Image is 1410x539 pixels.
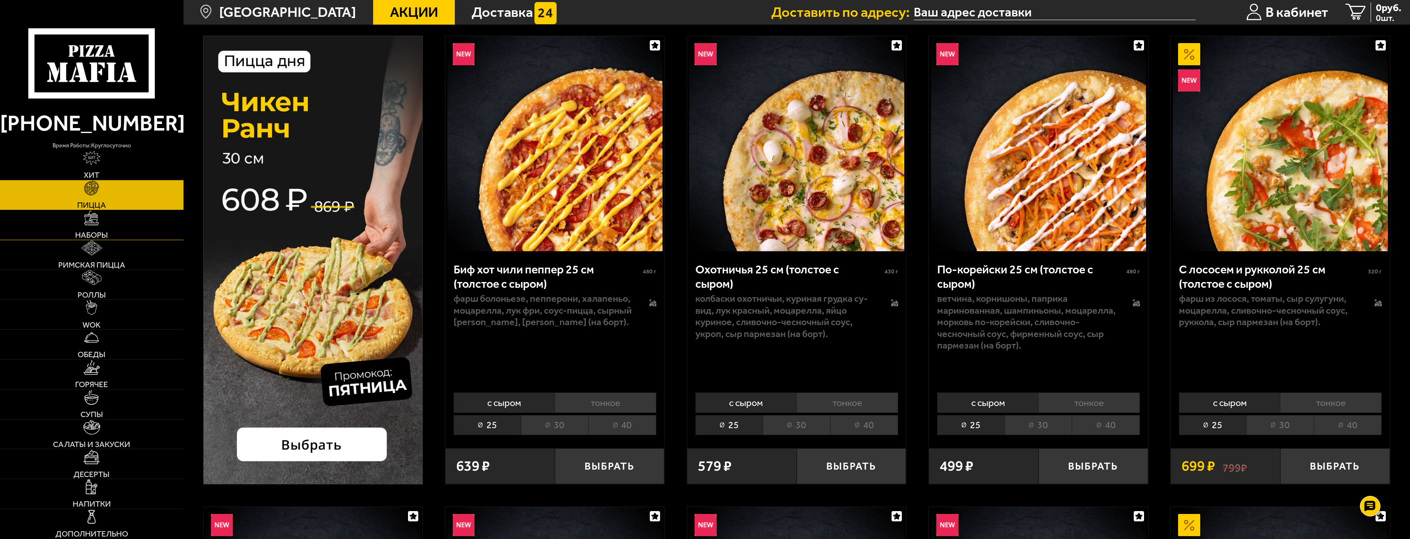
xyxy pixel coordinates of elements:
p: колбаски охотничьи, куриная грудка су-вид, лук красный, моцарелла, яйцо куриное, сливочно-чесночн... [695,293,876,340]
span: Супы [80,411,103,419]
button: Выбрать [555,448,665,484]
li: 30 [1246,415,1314,435]
li: 25 [695,415,763,435]
input: Ваш адрес доставки [914,5,1196,20]
img: Акционный [1178,43,1200,65]
span: 480 г [643,268,656,275]
li: тонкое [796,392,898,413]
li: 25 [454,415,521,435]
span: Хит [84,171,99,179]
img: Новинка [453,514,475,536]
li: 30 [521,415,588,435]
a: НовинкаОхотничья 25 см (толстое с сыром) [687,36,906,251]
img: Акционный [1178,514,1200,536]
span: 430 г [885,268,898,275]
img: Новинка [211,514,233,536]
img: Новинка [936,43,958,65]
span: Римская пицца [58,261,125,269]
span: 699 ₽ [1181,459,1215,474]
img: По-корейски 25 см (толстое с сыром) [931,36,1146,251]
a: НовинкаПо-корейски 25 см (толстое с сыром) [929,36,1148,251]
span: 520 г [1368,268,1382,275]
div: С лососем и рукколой 25 см (толстое с сыром) [1179,262,1366,291]
span: Доставка [472,5,533,19]
li: 40 [830,415,898,435]
li: 40 [1072,415,1139,435]
div: Охотничья 25 см (толстое с сыром) [695,262,883,291]
span: 579 ₽ [698,459,731,474]
li: 30 [1004,415,1072,435]
p: фарш болоньезе, пепперони, халапеньо, моцарелла, лук фри, соус-пицца, сырный [PERSON_NAME], [PERS... [454,293,634,328]
div: По-корейски 25 см (толстое с сыром) [937,262,1124,291]
span: Салаты и закуски [53,440,130,449]
img: Новинка [936,514,958,536]
img: Охотничья 25 см (толстое с сыром) [689,36,904,251]
span: Пицца [77,201,106,209]
span: Десерты [73,470,110,479]
img: Биф хот чили пеппер 25 см (толстое с сыром) [447,36,663,251]
span: Напитки [73,500,111,508]
li: тонкое [1280,392,1382,413]
span: Роллы [78,291,106,299]
img: Новинка [695,514,717,536]
p: ветчина, корнишоны, паприка маринованная, шампиньоны, моцарелла, морковь по-корейски, сливочно-че... [937,293,1118,351]
li: с сыром [695,392,797,413]
button: Выбрать [1039,448,1148,484]
s: 799 ₽ [1222,459,1247,474]
li: 30 [763,415,830,435]
span: Горячее [75,381,108,389]
span: 0 руб. [1376,2,1401,13]
div: Биф хот чили пеппер 25 см (толстое с сыром) [454,262,641,291]
span: [GEOGRAPHIC_DATA] [219,5,356,19]
span: WOK [83,321,101,329]
li: с сыром [1179,392,1280,413]
img: Новинка [1178,69,1200,92]
span: 499 ₽ [940,459,973,474]
span: 480 г [1126,268,1140,275]
span: Доставить по адресу: [771,5,914,19]
a: АкционныйНовинкаС лососем и рукколой 25 см (толстое с сыром) [1171,36,1389,251]
span: 639 ₽ [456,459,490,474]
img: Новинка [453,43,475,65]
li: 25 [1179,415,1246,435]
li: тонкое [555,392,656,413]
li: 25 [937,415,1004,435]
p: фарш из лосося, томаты, сыр сулугуни, моцарелла, сливочно-чесночный соус, руккола, сыр пармезан (... [1179,293,1360,328]
span: Наборы [75,231,108,239]
span: 0 шт. [1376,14,1401,22]
span: Дополнительно [55,530,128,538]
a: НовинкаБиф хот чили пеппер 25 см (толстое с сыром) [445,36,664,251]
img: 15daf4d41897b9f0e9f617042186c801.svg [534,2,557,24]
li: тонкое [1038,392,1140,413]
li: с сыром [937,392,1039,413]
span: В кабинет [1266,5,1328,19]
span: Акции [390,5,438,19]
li: с сыром [454,392,555,413]
li: 40 [1314,415,1382,435]
span: Обеды [78,351,105,359]
img: Новинка [695,43,717,65]
li: 40 [588,415,656,435]
img: С лососем и рукколой 25 см (толстое с сыром) [1173,36,1388,251]
button: Выбрать [1280,448,1390,484]
button: Выбрать [797,448,906,484]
